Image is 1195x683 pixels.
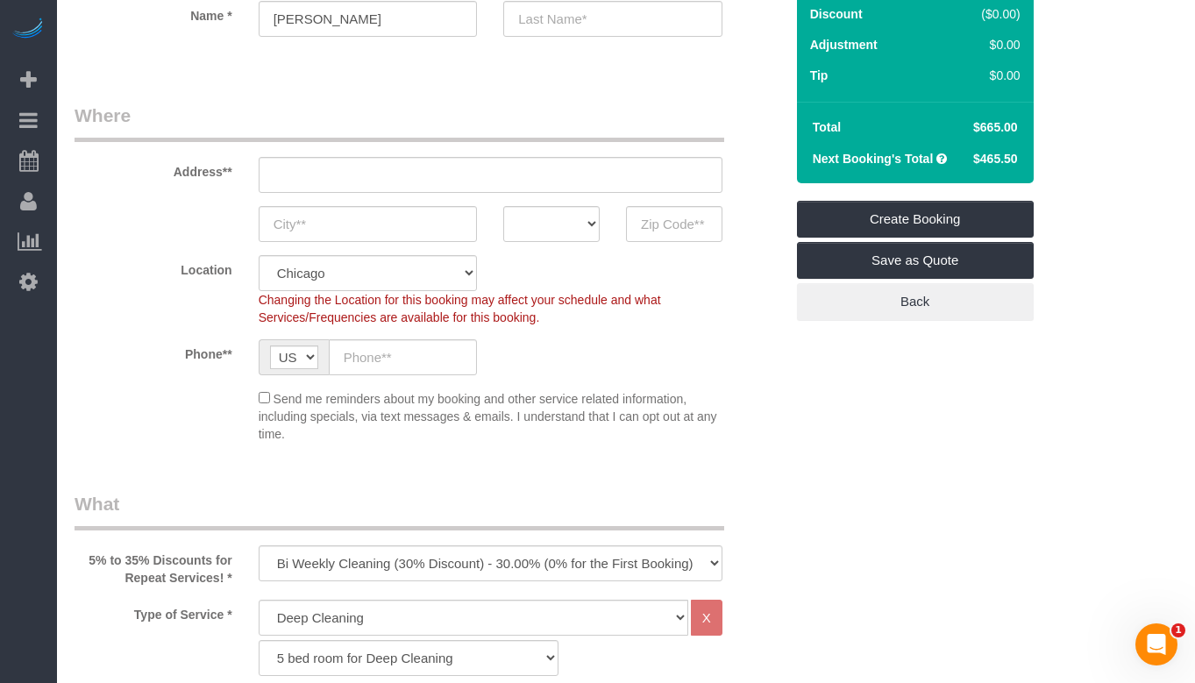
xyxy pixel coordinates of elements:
[973,120,1018,134] span: $665.00
[259,392,717,441] span: Send me reminders about my booking and other service related information, including specials, via...
[503,1,722,37] input: Last Name*
[939,67,1021,84] div: $0.00
[259,293,661,324] span: Changing the Location for this booking may affect your schedule and what Services/Frequencies are...
[11,18,46,42] img: Automaid Logo
[61,1,245,25] label: Name *
[973,152,1018,166] span: $465.50
[75,491,724,530] legend: What
[259,1,478,37] input: First Name**
[813,120,841,134] strong: Total
[810,36,878,53] label: Adjustment
[797,242,1034,279] a: Save as Quote
[939,5,1021,23] div: ($0.00)
[939,36,1021,53] div: $0.00
[797,283,1034,320] a: Back
[626,206,722,242] input: Zip Code**
[1171,623,1185,637] span: 1
[61,545,245,587] label: 5% to 35% Discounts for Repeat Services! *
[1135,623,1177,665] iframe: Intercom live chat
[61,255,245,279] label: Location
[797,201,1034,238] a: Create Booking
[75,103,724,142] legend: Where
[810,67,829,84] label: Tip
[813,152,934,166] strong: Next Booking's Total
[810,5,863,23] label: Discount
[61,600,245,623] label: Type of Service *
